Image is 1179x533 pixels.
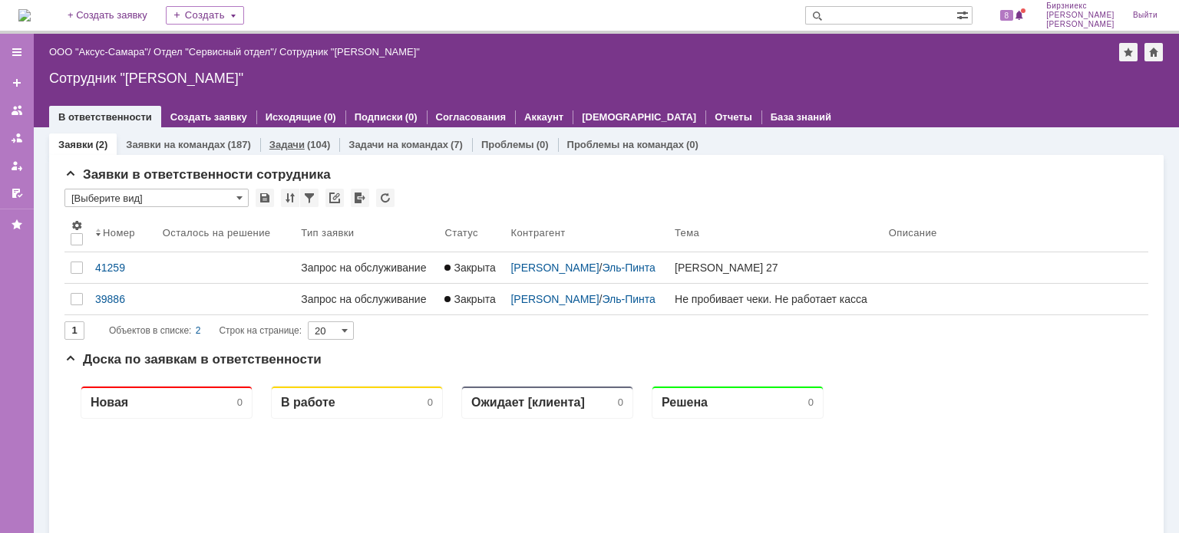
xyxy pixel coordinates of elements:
span: Закрыта [444,293,495,305]
a: Заявки в моей ответственности [5,126,29,150]
div: Описание [889,227,937,239]
span: Бирзниекс [1046,2,1115,11]
div: Сотрудник "[PERSON_NAME]" [49,71,1164,86]
span: Закрыта [444,262,495,274]
span: Доска по заявкам в ответственности [64,352,322,367]
a: [PERSON_NAME] [510,293,599,305]
a: Эль-Пинта [602,262,655,274]
a: Перейти на домашнюю страницу [18,9,31,21]
a: Создать заявку [5,71,29,95]
div: Не пробивает чеки. Не работает касса [675,293,877,305]
a: 39886 [89,284,157,314]
div: (0) [324,111,336,123]
div: Осталось на решение [163,227,271,239]
div: Скопировать ссылку на список [325,189,344,207]
a: Закрыта [438,284,504,314]
th: Осталось на решение [157,213,295,252]
img: statusbar-100 (1).png [163,262,201,274]
div: Решена [597,21,643,36]
a: Запрос на обслуживание [295,284,438,314]
a: Задачи [269,139,305,150]
div: Статус [444,227,477,239]
div: (0) [537,139,549,150]
div: Контрагент [510,227,565,239]
div: Сотрудник "[PERSON_NAME]" [279,46,420,58]
div: Сохранить вид [256,189,274,207]
div: (104) [307,139,330,150]
th: Тема [669,213,883,252]
img: statusbar-100 (1).png [163,293,201,305]
div: Тип заявки [301,227,354,239]
th: Тип заявки [295,213,438,252]
div: 0 [173,23,178,35]
th: Номер [89,213,157,252]
img: logo [18,9,31,21]
a: statusbar-100 (1).png [157,252,295,283]
a: Аккаунт [524,111,563,123]
a: Заявки на командах [5,98,29,123]
a: Отчеты [715,111,752,123]
a: statusbar-100 (1).png [157,284,295,314]
div: / [510,262,662,274]
a: [DEMOGRAPHIC_DATA] [582,111,696,123]
a: База знаний [771,111,831,123]
div: (2) [95,139,107,150]
div: 0 [363,23,368,35]
a: Не пробивает чеки. Не работает касса [669,284,883,314]
th: Контрагент [504,213,669,252]
a: Подписки [355,111,403,123]
a: 41259 [89,252,157,283]
div: Добавить в избранное [1119,43,1138,61]
div: Номер [103,227,135,239]
div: 41259 [95,262,150,274]
span: Расширенный поиск [956,7,972,21]
div: Сделать домашней страницей [1144,43,1163,61]
a: [PERSON_NAME] 27 [669,252,883,283]
i: Строк на странице: [109,321,302,340]
span: [PERSON_NAME] [1046,11,1115,20]
a: Мои согласования [5,181,29,206]
a: Проблемы на командах [567,139,684,150]
span: 8 [1000,10,1014,21]
a: Закрыта [438,252,504,283]
a: ООО "Аксус-Самара" [49,46,148,58]
a: Мои заявки [5,153,29,178]
div: 2 [196,321,201,340]
a: Заявки [58,139,93,150]
a: Исходящие [266,111,322,123]
div: Экспорт списка [351,189,369,207]
span: [PERSON_NAME] [1046,20,1115,29]
div: В работе [216,21,271,36]
a: Эль-Пинта [602,293,655,305]
div: Создать [166,6,244,25]
a: Задачи на командах [348,139,448,150]
div: Новая [26,21,64,36]
a: Заявки на командах [126,139,225,150]
div: 0 [553,23,559,35]
div: / [49,46,154,58]
a: [PERSON_NAME] [510,262,599,274]
div: Обновлять список [376,189,395,207]
span: Объектов в списке: [109,325,191,336]
div: (7) [451,139,463,150]
a: Согласования [436,111,507,123]
div: [PERSON_NAME] 27 [675,262,877,274]
div: 39886 [95,293,150,305]
span: Заявки в ответственности сотрудника [64,167,331,182]
div: Запрос на обслуживание [301,262,432,274]
div: / [154,46,279,58]
a: Запрос на обслуживание [295,252,438,283]
div: (0) [405,111,418,123]
span: Настройки [71,219,83,232]
a: Отдел "Сервисный отдел" [154,46,274,58]
a: Создать заявку [170,111,247,123]
div: Фильтрация... [300,189,319,207]
div: Ожидает [клиента] [407,21,520,36]
div: (187) [227,139,250,150]
div: Тема [675,227,699,239]
th: Статус [438,213,504,252]
div: / [510,293,662,305]
div: Запрос на обслуживание [301,293,432,305]
div: Сортировка... [281,189,299,207]
div: 0 [744,23,749,35]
